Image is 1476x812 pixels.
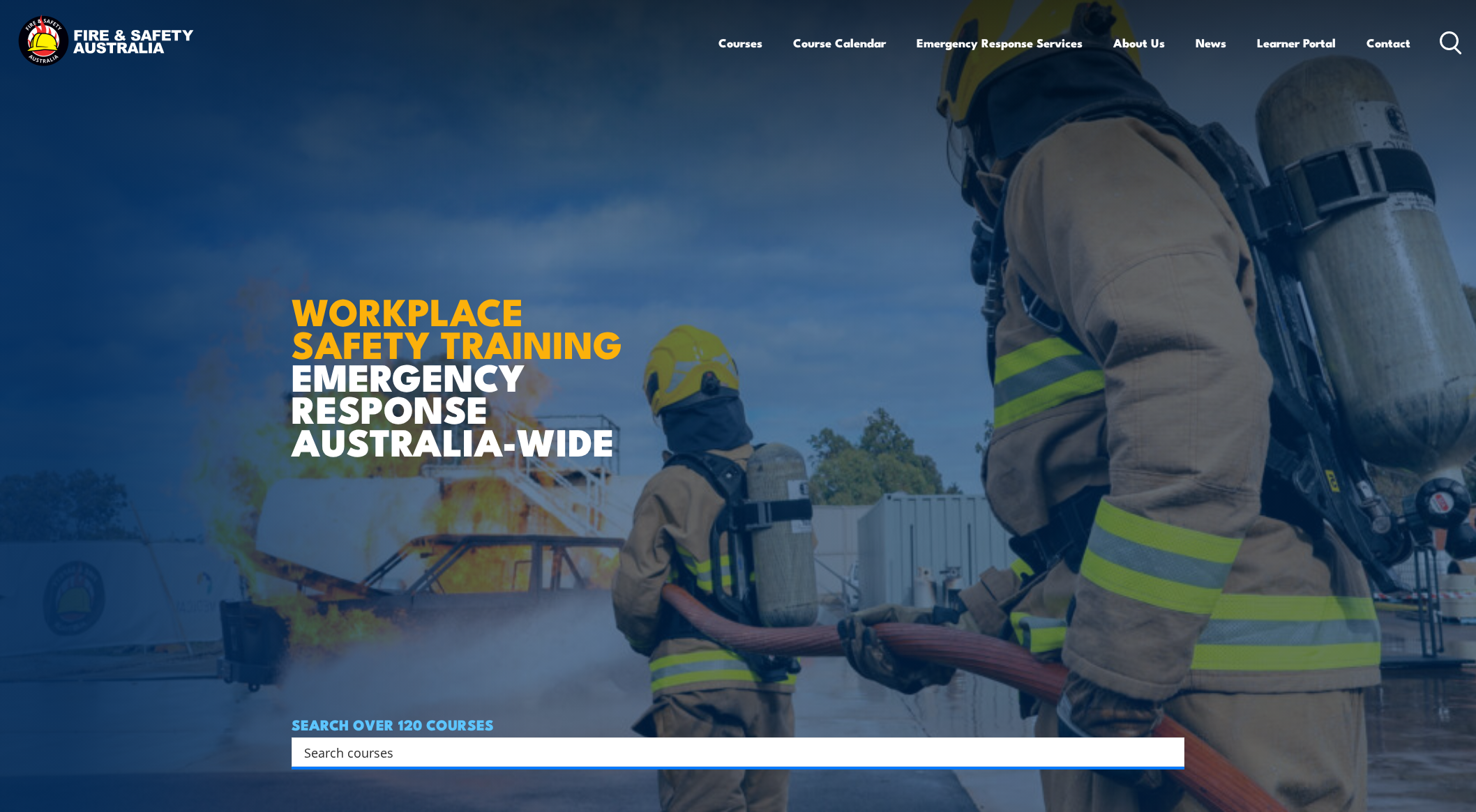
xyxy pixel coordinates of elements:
[1160,742,1180,762] button: Search magnifier button
[304,742,1154,763] input: Search input
[307,742,1157,762] form: Search form
[793,24,886,61] a: Course Calendar
[1257,24,1336,61] a: Learner Portal
[718,24,762,61] a: Courses
[1113,24,1165,61] a: About Us
[1196,24,1226,61] a: News
[292,281,622,371] strong: WORKPLACE SAFETY TRAINING
[1366,24,1410,61] a: Contact
[917,24,1083,61] a: Emergency Response Services
[292,717,1184,732] h4: SEARCH OVER 120 COURSES
[292,259,633,457] h1: EMERGENCY RESPONSE AUSTRALIA-WIDE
